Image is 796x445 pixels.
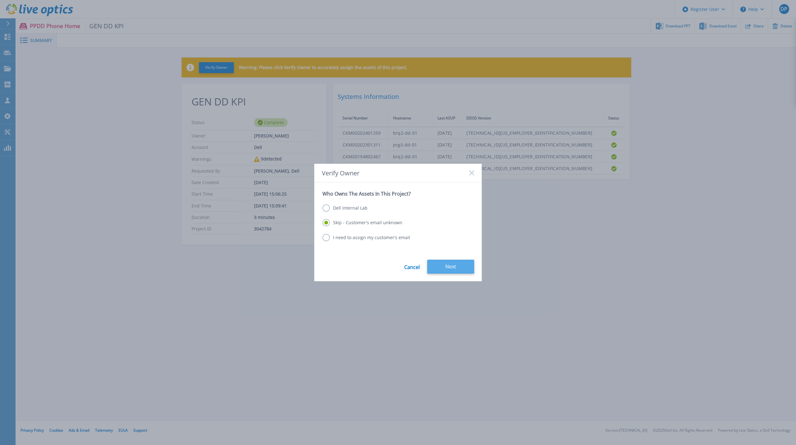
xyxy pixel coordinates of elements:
[322,169,359,177] span: Verify Owner
[322,204,368,212] label: Dell Internal Lab
[322,219,402,226] label: Skip - Customer's email unknown
[322,234,410,241] label: I need to assign my customer's email
[404,260,420,274] a: Cancel
[322,191,474,197] p: Who Owns The Assets In This Project?
[427,260,474,274] button: Next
